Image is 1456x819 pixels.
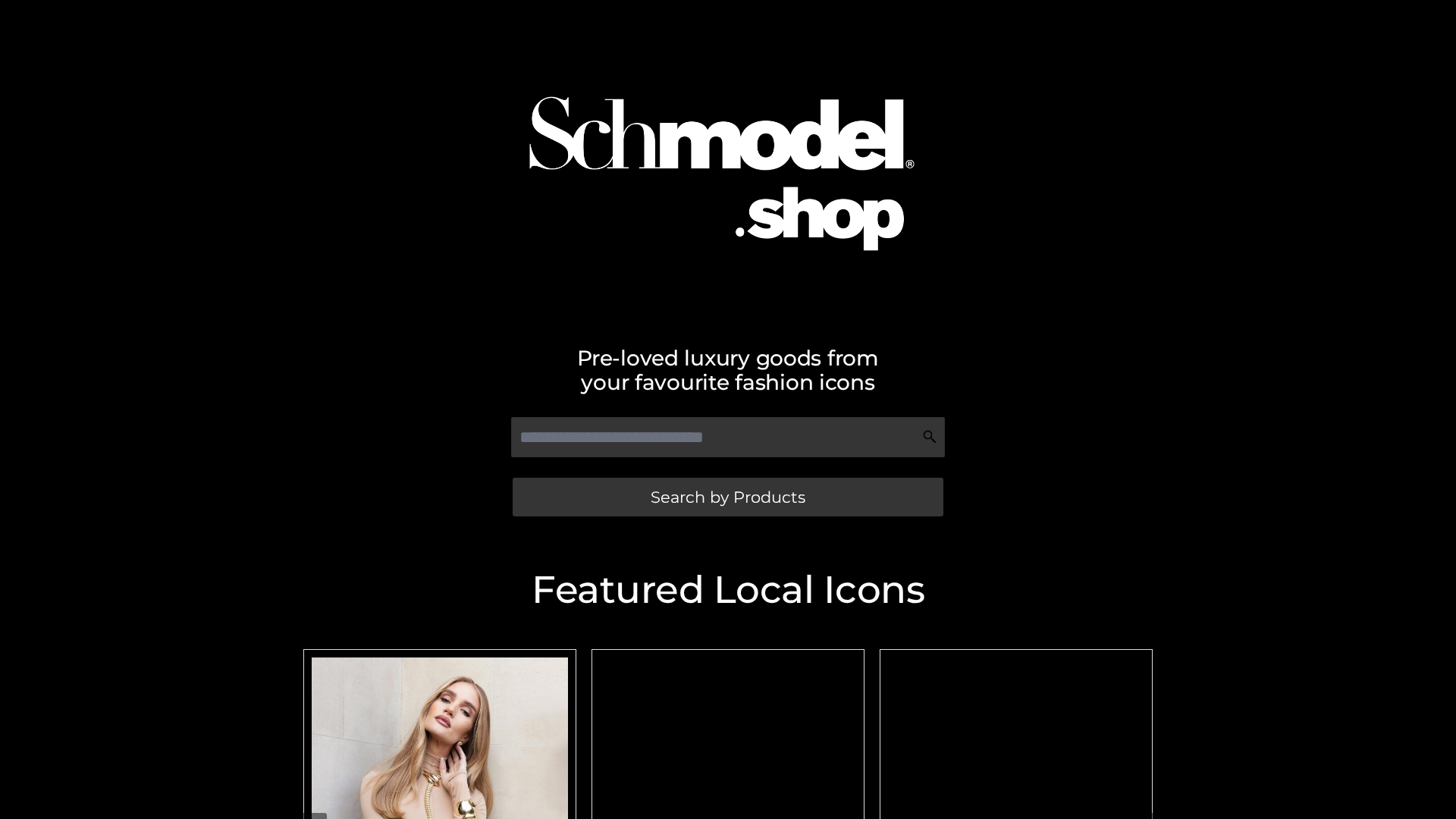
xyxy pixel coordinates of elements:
h2: Pre-loved luxury goods from your favourite fashion icons [296,346,1160,394]
h2: Featured Local Icons​ [296,571,1160,609]
a: Search by Products [513,478,943,516]
span: Search by Products [651,489,805,505]
img: Search Icon [922,429,937,444]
